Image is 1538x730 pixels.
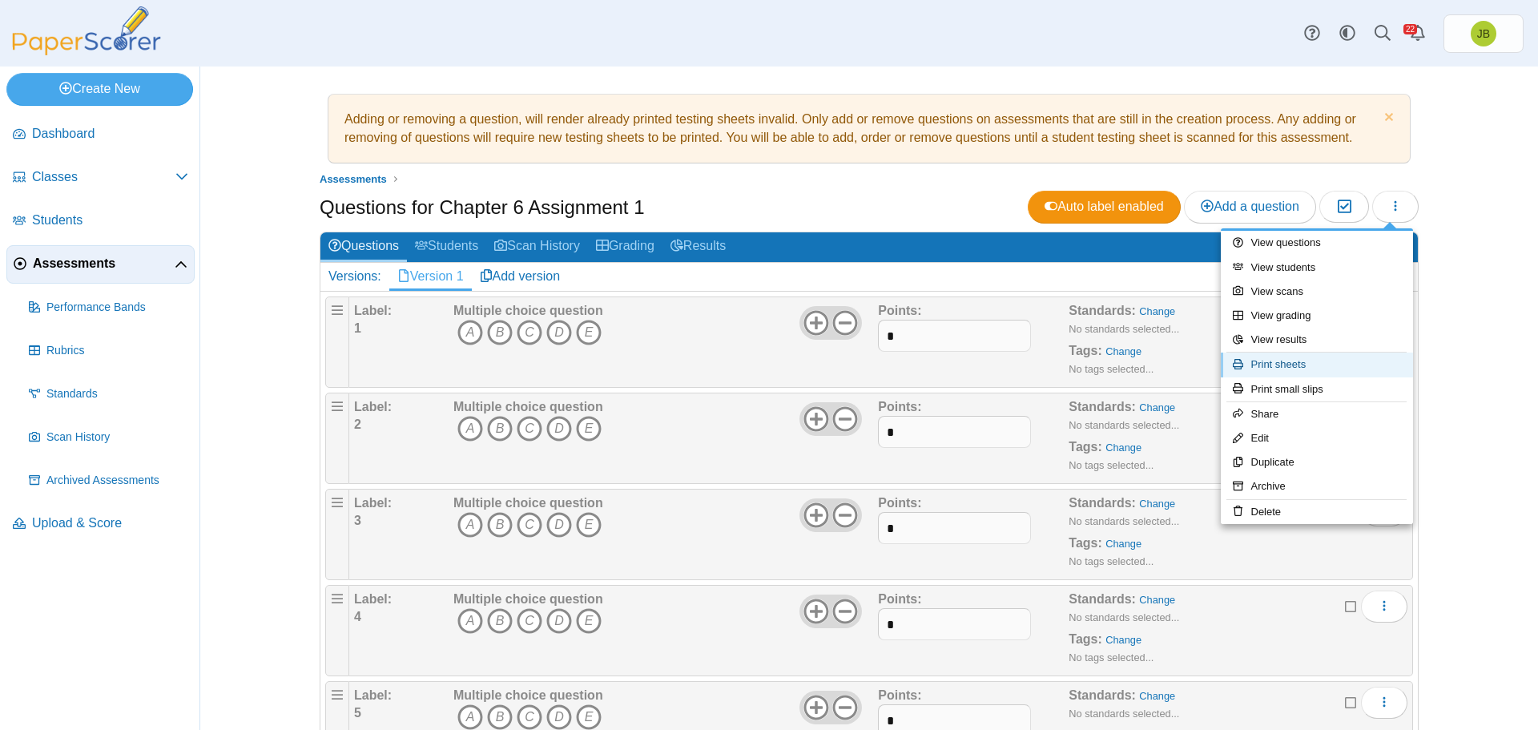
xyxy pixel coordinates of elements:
[354,688,392,702] b: Label:
[1139,594,1175,606] a: Change
[487,608,513,634] i: B
[1139,498,1175,510] a: Change
[517,512,542,538] i: C
[1221,304,1413,328] a: View grading
[1069,363,1153,375] small: No tags selected...
[1105,634,1141,646] a: Change
[487,704,513,730] i: B
[32,212,188,229] span: Students
[453,592,603,606] b: Multiple choice question
[546,608,572,634] i: D
[1221,256,1413,280] a: View students
[472,263,569,290] a: Add version
[1221,474,1413,498] a: Archive
[1184,191,1316,223] a: Add a question
[487,512,513,538] i: B
[457,704,483,730] i: A
[1069,536,1101,550] b: Tags:
[517,608,542,634] i: C
[517,416,542,442] i: C
[6,245,195,284] a: Assessments
[354,417,361,431] b: 2
[1139,401,1175,413] a: Change
[1221,280,1413,304] a: View scans
[1069,419,1179,431] small: No standards selected...
[1069,708,1179,720] small: No standards selected...
[325,393,349,484] div: Drag handle
[662,232,734,262] a: Results
[1221,450,1413,474] a: Duplicate
[1069,611,1179,623] small: No standards selected...
[1139,305,1175,317] a: Change
[546,416,572,442] i: D
[457,416,483,442] i: A
[354,321,361,335] b: 1
[576,512,602,538] i: E
[46,430,188,446] span: Scan History
[6,6,167,55] img: PaperScorer
[354,514,361,527] b: 3
[1443,14,1524,53] a: Joel Boyd
[878,496,921,510] b: Points:
[487,416,513,442] i: B
[576,704,602,730] i: E
[33,255,175,272] span: Assessments
[354,706,361,720] b: 5
[1069,323,1179,335] small: No standards selected...
[457,608,483,634] i: A
[457,320,483,345] i: A
[517,704,542,730] i: C
[325,296,349,388] div: Drag handle
[878,304,921,317] b: Points:
[1221,231,1413,255] a: View questions
[576,416,602,442] i: E
[320,173,387,185] span: Assessments
[1139,690,1175,702] a: Change
[1045,200,1164,213] span: Auto label enabled
[22,418,195,457] a: Scan History
[878,592,921,606] b: Points:
[32,514,188,532] span: Upload & Score
[46,343,188,359] span: Rubrics
[1069,459,1153,471] small: No tags selected...
[320,263,389,290] div: Versions:
[576,320,602,345] i: E
[453,496,603,510] b: Multiple choice question
[546,512,572,538] i: D
[1105,442,1141,454] a: Change
[46,300,188,316] span: Performance Bands
[1105,538,1141,550] a: Change
[325,489,349,580] div: Drag handle
[453,688,603,702] b: Multiple choice question
[354,400,392,413] b: Label:
[1221,377,1413,401] a: Print small slips
[1221,402,1413,426] a: Share
[325,585,349,676] div: Drag handle
[457,512,483,538] i: A
[546,704,572,730] i: D
[316,169,391,189] a: Assessments
[354,610,361,623] b: 4
[1069,632,1101,646] b: Tags:
[1201,200,1299,213] span: Add a question
[32,168,175,186] span: Classes
[6,159,195,197] a: Classes
[6,505,195,543] a: Upload & Score
[1400,16,1435,51] a: Alerts
[1221,328,1413,352] a: View results
[22,375,195,413] a: Standards
[517,320,542,345] i: C
[1069,688,1136,702] b: Standards:
[6,73,193,105] a: Create New
[546,320,572,345] i: D
[1380,111,1394,127] a: Dismiss notice
[1069,515,1179,527] small: No standards selected...
[320,194,645,221] h1: Questions for Chapter 6 Assignment 1
[389,263,472,290] a: Version 1
[336,103,1402,155] div: Adding or removing a question, will render already printed testing sheets invalid. Only add or re...
[1221,500,1413,524] a: Delete
[1221,426,1413,450] a: Edit
[1069,440,1101,454] b: Tags:
[878,400,921,413] b: Points:
[878,688,921,702] b: Points:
